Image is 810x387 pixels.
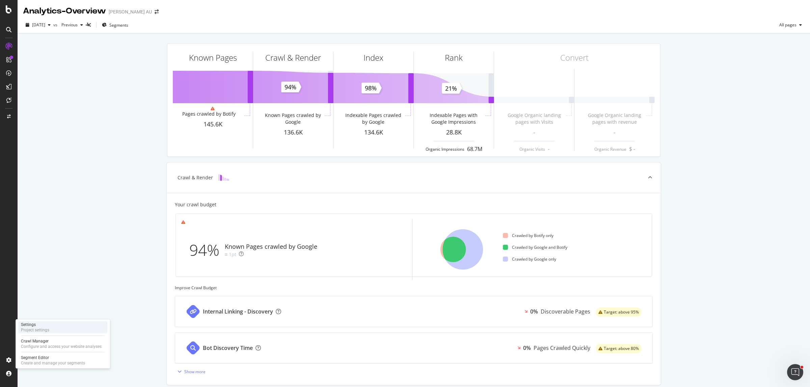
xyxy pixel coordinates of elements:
[253,128,333,137] div: 136.6K
[503,233,553,238] div: Crawled by Botify only
[175,366,206,377] button: Show more
[503,244,567,250] div: Crawled by Google and Botify
[445,52,463,63] div: Rank
[23,5,106,17] div: Analytics - Overview
[173,120,253,129] div: 145.6K
[175,296,653,327] a: Internal Linking - Discovery0%Discoverable Pageswarning label
[604,310,639,314] span: Target: above 95%
[467,145,482,153] div: 68.7M
[203,308,273,316] div: Internal Linking - Discovery
[18,338,107,350] a: Crawl ManagerConfigure and access your website analyses
[777,22,796,28] span: All pages
[99,20,131,30] button: Segments
[530,308,538,316] div: 0%
[225,254,227,256] img: Equal
[175,332,653,363] a: Bot Discovery Time0%Pages Crawled Quicklywarning label
[414,128,494,137] div: 28.8K
[21,327,49,333] div: Project settings
[59,22,78,28] span: Previous
[184,369,206,375] div: Show more
[155,9,159,14] div: arrow-right-arrow-left
[59,20,86,30] button: Previous
[53,22,59,28] span: vs
[263,112,323,125] div: Known Pages crawled by Google
[109,22,128,28] span: Segments
[109,8,152,15] div: [PERSON_NAME] AU
[189,52,237,63] div: Known Pages
[787,364,803,380] iframe: Intercom live chat
[265,52,321,63] div: Crawl & Render
[523,344,531,352] div: 0%
[534,344,590,352] div: Pages Crawled Quickly
[596,307,642,317] div: warning label
[503,256,556,262] div: Crawled by Google only
[189,239,225,261] div: 94%
[218,174,229,181] img: block-icon
[21,344,102,349] div: Configure and access your website analyses
[229,251,236,258] div: 1pt
[175,201,216,208] div: Your crawl budget
[333,128,413,137] div: 134.6K
[225,242,317,251] div: Known Pages crawled by Google
[604,347,639,351] span: Target: above 80%
[18,321,107,333] a: SettingsProject settings
[21,360,85,366] div: Create and manage your segments
[541,308,590,316] div: Discoverable Pages
[423,112,484,125] div: Indexable Pages with Google Impressions
[23,20,53,30] button: [DATE]
[21,322,49,327] div: Settings
[343,112,403,125] div: Indexable Pages crawled by Google
[21,338,102,344] div: Crawl Manager
[32,22,45,28] span: 2025 Aug. 31st
[777,20,805,30] button: All pages
[18,354,107,366] a: Segment EditorCreate and manage your segments
[426,146,464,152] div: Organic Impressions
[178,174,213,181] div: Crawl & Render
[21,355,85,360] div: Segment Editor
[175,285,653,291] div: Improve Crawl Budget
[596,344,642,353] div: warning label
[182,111,236,117] div: Pages crawled by Botify
[363,52,383,63] div: Index
[203,344,253,352] div: Bot Discovery Time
